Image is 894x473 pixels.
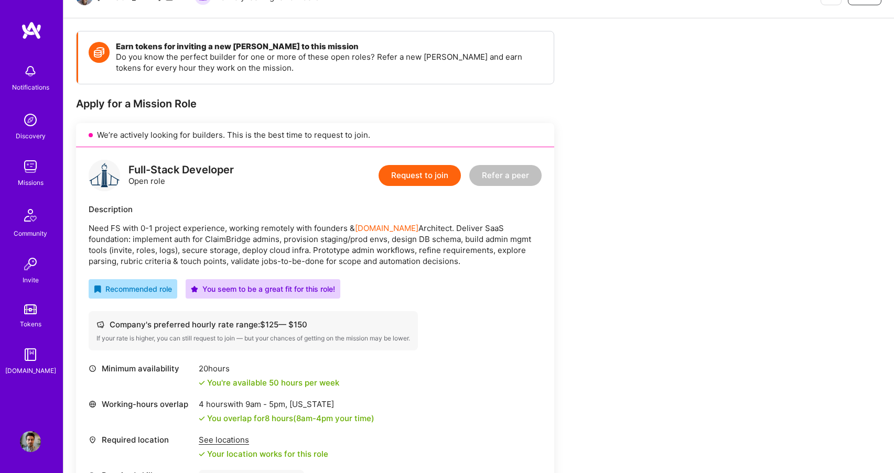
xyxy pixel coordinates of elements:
div: We’re actively looking for builders. This is the best time to request to join. [76,123,554,147]
span: 8am - 4pm [296,413,333,423]
div: Your location works for this role [199,448,328,459]
button: Refer a peer [469,165,542,186]
div: Missions [18,177,44,188]
i: icon Clock [89,365,96,372]
button: Request to join [379,165,461,186]
div: Open role [128,164,234,186]
div: Description [89,204,542,215]
a: [DOMAIN_NAME] [355,223,418,233]
div: Notifications [12,82,49,93]
div: Apply for a Mission Role [76,97,554,111]
a: User Avatar [17,431,44,452]
i: icon PurpleStar [191,285,198,293]
div: Discovery [16,130,46,141]
img: guide book [20,344,41,365]
p: Need FS with 0-1 project experience, working remotely with founders & Architect. Deliver SaaS fou... [89,223,542,267]
img: teamwork [20,156,41,177]
div: Required location [89,434,193,445]
i: icon Check [199,451,205,457]
img: logo [21,21,42,40]
img: logo [89,160,120,191]
div: Tokens [20,318,41,329]
div: Invite [23,274,39,285]
span: 9am - 5pm , [243,399,289,409]
h4: Earn tokens for inviting a new [PERSON_NAME] to this mission [116,42,543,51]
div: You seem to be a great fit for this role! [191,283,335,294]
div: Full-Stack Developer [128,164,234,175]
img: Invite [20,254,41,274]
img: bell [20,61,41,82]
p: Do you know the perfect builder for one or more of these open roles? Refer a new [PERSON_NAME] an... [116,51,543,73]
div: You overlap for 8 hours ( your time) [207,413,374,424]
img: tokens [24,304,37,314]
div: You're available 50 hours per week [199,377,339,388]
div: See locations [199,434,328,445]
div: [DOMAIN_NAME] [5,365,56,376]
div: 20 hours [199,363,339,374]
i: icon Check [199,415,205,422]
div: Minimum availability [89,363,193,374]
div: Working-hours overlap [89,399,193,410]
img: Community [18,203,43,228]
i: icon Location [89,436,96,444]
i: icon RecommendedBadge [94,285,101,293]
div: Company's preferred hourly rate range: $ 125 — $ 150 [96,319,410,330]
div: 4 hours with [US_STATE] [199,399,374,410]
i: icon World [89,400,96,408]
i: icon Cash [96,321,104,328]
div: If your rate is higher, you can still request to join — but your chances of getting on the missio... [96,334,410,343]
i: icon Check [199,380,205,386]
div: Recommended role [94,283,172,294]
img: discovery [20,109,41,130]
div: Community [14,228,47,239]
img: Token icon [89,42,110,63]
img: User Avatar [20,431,41,452]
